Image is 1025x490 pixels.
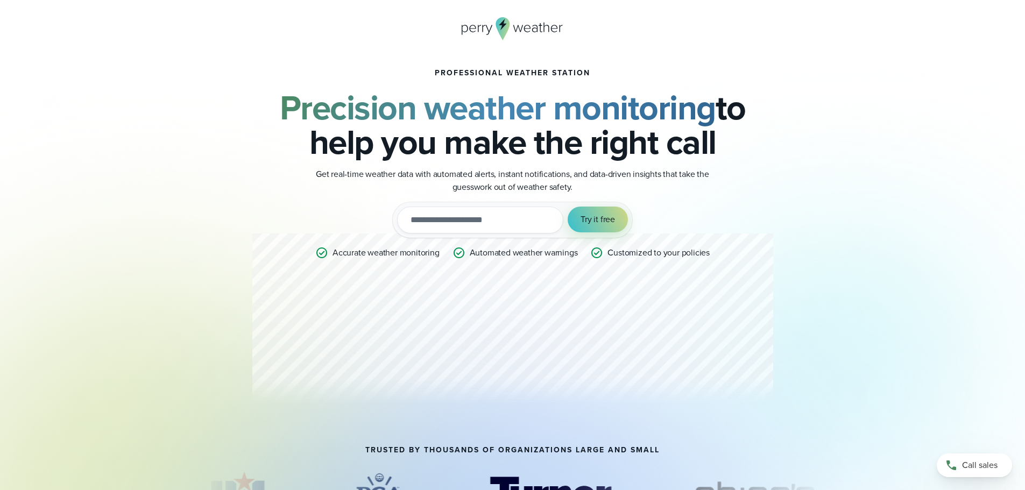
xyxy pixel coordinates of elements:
[470,246,578,259] p: Automated weather warnings
[333,246,440,259] p: Accurate weather monitoring
[298,168,728,194] p: Get real-time weather data with automated alerts, instant notifications, and data-driven insights...
[962,459,998,472] span: Call sales
[365,446,660,455] h2: TRUSTED BY THOUSANDS OF ORGANIZATIONS LARGE AND SMALL
[581,213,615,226] span: Try it free
[607,246,710,259] p: Customized to your policies
[568,207,628,232] button: Try it free
[252,90,773,159] h2: to help you make the right call
[435,69,590,77] h1: Professional Weather Station
[937,453,1012,477] a: Call sales
[280,82,716,133] strong: Precision weather monitoring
